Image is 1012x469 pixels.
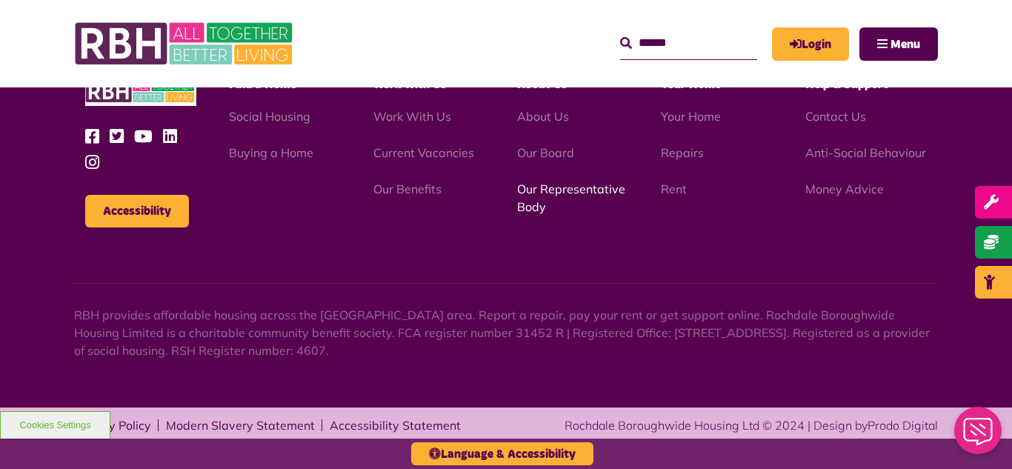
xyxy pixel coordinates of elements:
div: Rochdale Boroughwide Housing Ltd © 2024 | Design by [565,416,938,434]
span: Menu [891,39,920,50]
a: Social Housing - open in a new tab [229,109,310,124]
a: Buying a Home [229,145,313,160]
a: Our Representative Body [517,182,625,214]
button: Language & Accessibility [411,442,593,465]
a: Your Home [661,109,721,124]
a: Current Vacancies [373,145,474,160]
a: Privacy Policy [74,419,151,431]
a: Accessibility Statement [330,419,461,431]
p: RBH provides affordable housing across the [GEOGRAPHIC_DATA] area. Report a repair, pay your rent... [74,306,938,359]
a: Rent [661,182,687,196]
a: Our Benefits [373,182,442,196]
a: Modern Slavery Statement - open in a new tab [166,419,315,431]
button: Navigation [859,27,938,61]
img: RBH [85,77,196,106]
a: Our Board [517,145,574,160]
img: RBH [74,15,296,73]
input: Search [620,27,757,59]
a: Work With Us [373,109,451,124]
iframe: Netcall Web Assistant for live chat [945,402,1012,469]
a: About Us [517,109,569,124]
a: MyRBH [772,27,849,61]
a: Contact Us [805,109,866,124]
button: Accessibility [85,195,189,227]
a: Prodo Digital - open in a new tab [868,418,938,433]
a: Money Advice [805,182,884,196]
a: Repairs [661,145,704,160]
a: Anti-Social Behaviour [805,145,926,160]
